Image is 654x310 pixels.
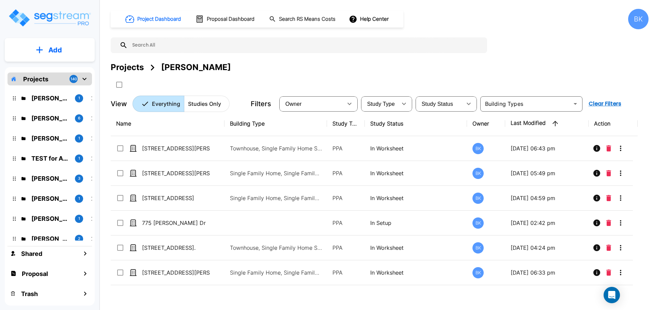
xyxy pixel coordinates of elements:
[590,142,604,155] button: Info
[111,111,224,136] th: Name
[71,76,77,82] p: 140
[332,144,359,152] p: PPA
[590,191,604,205] button: Info
[230,244,322,252] p: Townhouse, Single Family Home Site
[417,94,462,113] div: Select
[472,217,484,229] div: BK
[511,219,583,227] p: [DATE] 02:42 pm
[590,241,604,255] button: Info
[112,78,126,92] button: SelectAll
[511,244,583,252] p: [DATE] 04:24 pm
[142,144,210,152] p: [STREET_ADDRESS][PERSON_NAME]
[370,244,462,252] p: In Worksheet
[628,9,649,29] div: BK
[207,15,254,23] h1: Proposal Dashboard
[5,40,95,60] button: Add
[472,193,484,204] div: BK
[472,242,484,254] div: BK
[31,154,69,163] p: TEST for Assets
[511,268,583,277] p: [DATE] 06:33 pm
[614,216,627,230] button: More-Options
[604,166,614,180] button: Delete
[31,174,69,183] p: Tom Curtin
[31,234,69,243] p: Ryan Ivie
[347,13,391,26] button: Help Center
[31,94,69,103] p: Damien Cannaday
[8,8,91,28] img: Logo
[614,266,627,279] button: More-Options
[78,196,80,201] p: 1
[604,216,614,230] button: Delete
[224,111,327,136] th: Building Type
[327,111,365,136] th: Study Type
[586,97,624,111] button: Clear Filters
[137,15,181,23] h1: Project Dashboard
[365,111,467,136] th: Study Status
[367,101,395,107] span: Study Type
[78,115,80,121] p: 6
[266,13,339,26] button: Search RS Means Costs
[161,61,231,74] div: [PERSON_NAME]
[22,269,48,278] h1: Proposal
[505,111,589,136] th: Last Modified
[133,96,184,112] button: Everything
[111,61,144,74] div: Projects
[332,268,359,277] p: PPA
[78,135,80,141] p: 1
[78,216,80,222] p: 1
[142,219,210,227] p: 775 [PERSON_NAME] Dr
[23,75,48,84] p: Projects
[230,268,322,277] p: Single Family Home, Single Family Home Site
[21,249,42,258] h1: Shared
[78,236,80,242] p: 2
[21,289,38,298] h1: Trash
[78,156,80,161] p: 1
[285,101,302,107] span: Owner
[571,99,580,109] button: Open
[31,214,69,223] p: Jake Gross
[604,191,614,205] button: Delete
[152,100,180,108] p: Everything
[133,96,230,112] div: Platform
[332,194,359,202] p: PPA
[31,194,69,203] p: Haris Hadziselimovic
[193,12,258,26] button: Proposal Dashboard
[142,194,210,202] p: [STREET_ADDRESS]
[370,169,462,177] p: In Worksheet
[78,95,80,101] p: 1
[48,45,62,55] p: Add
[511,194,583,202] p: [DATE] 04:59 pm
[230,194,322,202] p: Single Family Home, Single Family Home Site
[589,111,638,136] th: Action
[230,144,322,152] p: Townhouse, Single Family Home Site
[230,169,322,177] p: Single Family Home, Single Family Home Site
[31,134,69,143] p: Jordan Hunt
[590,266,604,279] button: Info
[111,99,127,109] p: View
[422,101,453,107] span: Study Status
[614,166,627,180] button: More-Options
[78,176,80,181] p: 3
[142,244,210,252] p: [STREET_ADDRESS].
[251,99,271,109] p: Filters
[590,166,604,180] button: Info
[482,99,569,109] input: Building Types
[472,143,484,154] div: BK
[362,94,397,113] div: Select
[590,216,604,230] button: Info
[123,12,185,27] button: Project Dashboard
[370,268,462,277] p: In Worksheet
[332,219,359,227] p: PPA
[142,169,210,177] p: [STREET_ADDRESS][PERSON_NAME]
[467,111,505,136] th: Owner
[370,219,462,227] p: In Setup
[188,100,221,108] p: Studies Only
[370,144,462,152] p: In Worksheet
[332,169,359,177] p: PPA
[604,241,614,255] button: Delete
[604,266,614,279] button: Delete
[511,169,583,177] p: [DATE] 05:49 pm
[370,194,462,202] p: In Worksheet
[604,142,614,155] button: Delete
[184,96,230,112] button: Studies Only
